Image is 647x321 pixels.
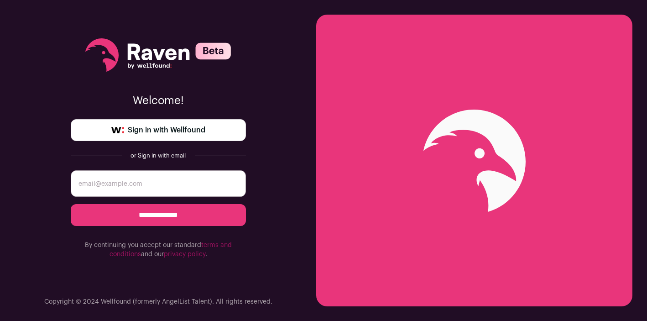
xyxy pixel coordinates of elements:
[44,297,272,306] p: Copyright © 2024 Wellfound (formerly AngelList Talent). All rights reserved.
[128,125,205,136] span: Sign in with Wellfound
[164,251,205,258] a: privacy policy
[111,127,124,133] img: wellfound-symbol-flush-black-fb3c872781a75f747ccb3a119075da62bfe97bd399995f84a933054e44a575c4.png
[71,94,246,108] p: Welcome!
[71,241,246,259] p: By continuing you accept our standard and our .
[71,119,246,141] a: Sign in with Wellfound
[71,170,246,197] input: email@example.com
[129,152,188,159] div: or Sign in with email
